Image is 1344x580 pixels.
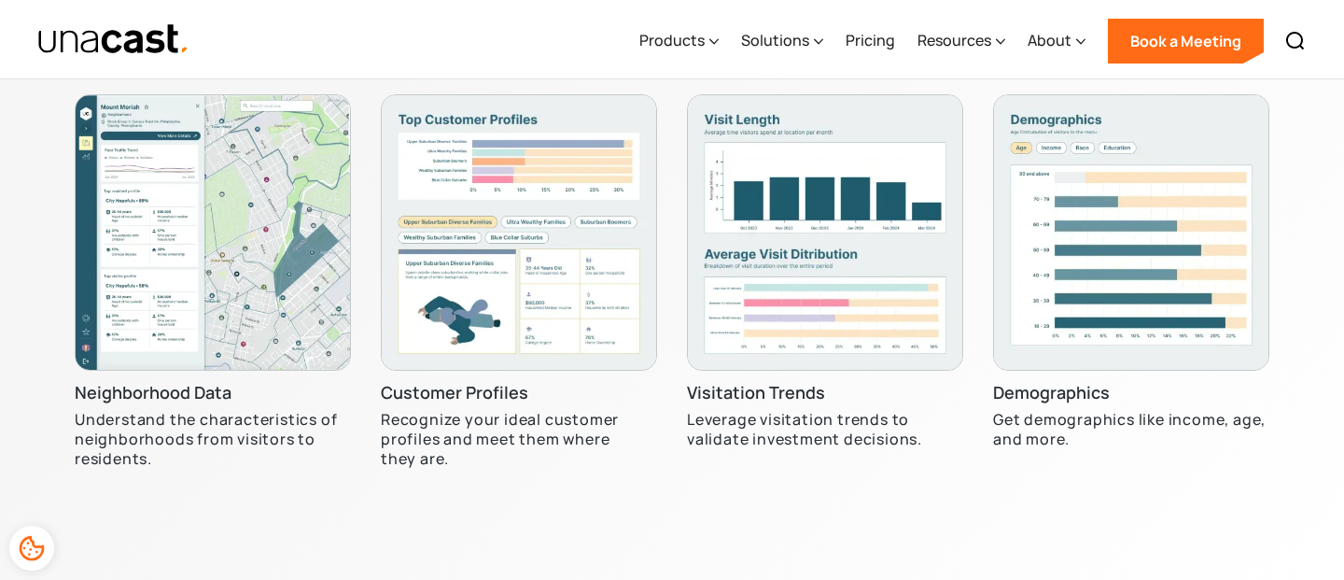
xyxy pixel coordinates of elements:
h3: Demographics [993,382,1110,404]
img: Search icon [1284,30,1307,52]
a: Book a Meeting [1108,19,1264,64]
div: Resources [917,3,1005,79]
h3: Visitation Trends [687,382,825,404]
img: A chart showing average visit length, and another chart showing average visit distribution. [687,94,963,371]
h3: Customer Profiles [381,382,528,404]
h3: Neighborhood Data [75,382,231,404]
div: About [1028,29,1071,51]
div: Products [639,3,719,79]
a: Pricing [846,3,895,79]
img: A chart showing an age breakdown. [993,94,1269,371]
p: Get demographics like income, age, and more. [993,410,1269,449]
div: Resources [917,29,991,51]
a: home [37,23,189,56]
p: Recognize your ideal customer profiles and meet them where they are. [381,410,657,468]
div: Cookie Preferences [9,526,54,571]
img: A chart that shows the customer profile breakdown of an area. [381,94,657,371]
div: About [1028,3,1085,79]
div: Solutions [741,29,809,51]
div: Solutions [741,3,823,79]
p: Understand the characteristics of neighborhoods from visitors to residents. [75,410,351,468]
img: Unacast text logo [37,23,189,56]
p: Leverage visitation trends to validate investment decisions. [687,410,963,449]
div: Products [639,29,705,51]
